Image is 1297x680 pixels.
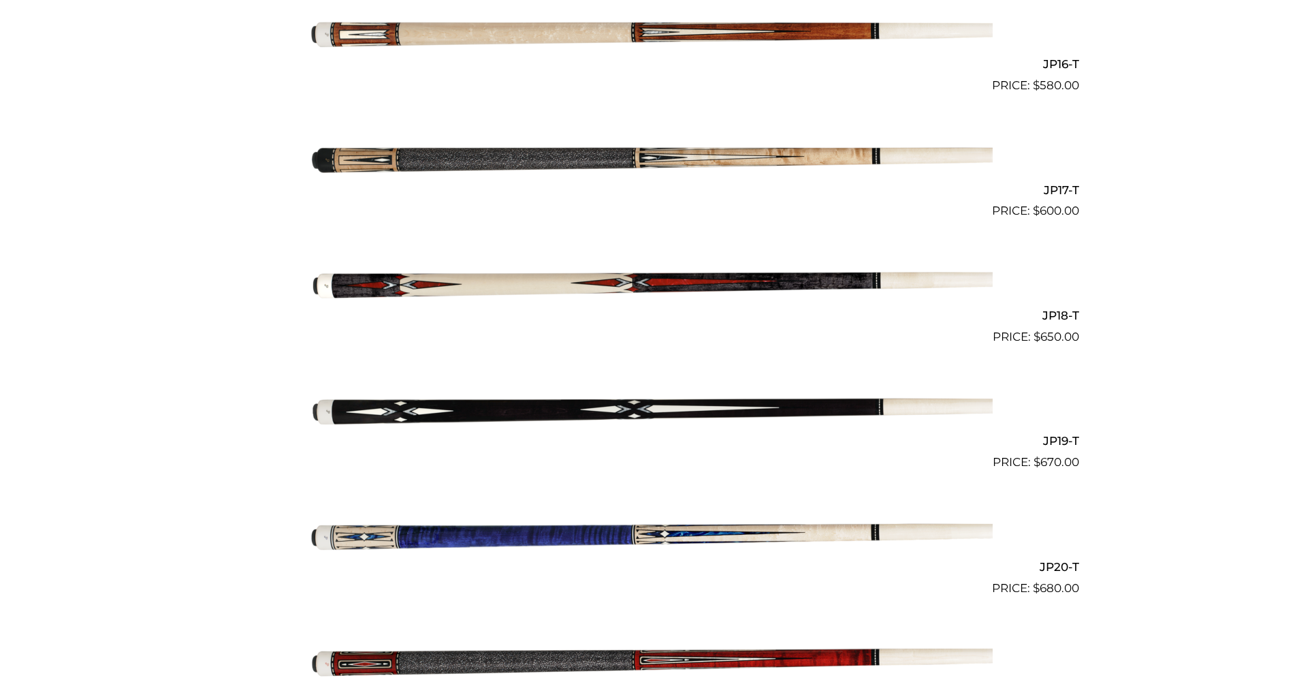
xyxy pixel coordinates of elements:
[1033,204,1040,217] span: $
[1034,330,1040,343] span: $
[1033,78,1040,92] span: $
[219,429,1079,454] h2: JP19-T
[1033,581,1040,595] span: $
[1033,78,1079,92] bdi: 580.00
[219,477,1079,597] a: JP20-T $680.00
[1034,455,1040,469] span: $
[219,100,1079,220] a: JP17-T $600.00
[1033,581,1079,595] bdi: 680.00
[1034,330,1079,343] bdi: 650.00
[219,177,1079,202] h2: JP17-T
[305,100,993,215] img: JP17-T
[305,226,993,340] img: JP18-T
[305,352,993,466] img: JP19-T
[219,226,1079,345] a: JP18-T $650.00
[1033,204,1079,217] bdi: 600.00
[219,352,1079,472] a: JP19-T $670.00
[219,554,1079,579] h2: JP20-T
[1034,455,1079,469] bdi: 670.00
[219,52,1079,77] h2: JP16-T
[305,477,993,591] img: JP20-T
[219,303,1079,328] h2: JP18-T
